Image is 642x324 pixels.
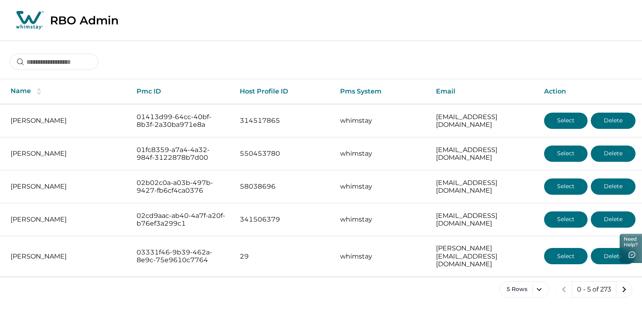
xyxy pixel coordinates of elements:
th: Email [429,79,538,104]
p: [PERSON_NAME] [11,252,124,261]
th: Pms System [334,79,429,104]
button: Delete [591,248,635,264]
p: whimstay [340,183,423,191]
p: whimstay [340,117,423,125]
p: 01fc8359-a7a4-4a32-984f-3122878b7d00 [137,146,227,162]
button: 0 - 5 of 273 [572,281,616,298]
p: 02cd9aac-ab40-4a7f-a20f-b76ef3a299c1 [137,212,227,228]
p: [PERSON_NAME] [11,215,124,224]
p: 02b02c0a-a03b-497b-9427-fb6cf4ca0376 [137,179,227,195]
p: [EMAIL_ADDRESS][DOMAIN_NAME] [436,113,531,129]
p: RBO Admin [50,13,119,27]
button: Select [544,211,588,228]
p: [PERSON_NAME] [11,183,124,191]
button: Delete [591,211,635,228]
button: Delete [591,146,635,162]
p: 314517865 [240,117,327,125]
button: sorting [31,87,47,96]
p: [EMAIL_ADDRESS][DOMAIN_NAME] [436,212,531,228]
button: Delete [591,178,635,195]
p: [EMAIL_ADDRESS][DOMAIN_NAME] [436,179,531,195]
button: previous page [556,281,572,298]
p: whimstay [340,252,423,261]
button: Select [544,113,588,129]
p: 29 [240,252,327,261]
p: [PERSON_NAME] [11,117,124,125]
th: Pmc ID [130,79,233,104]
th: Action [538,79,642,104]
th: Host Profile ID [233,79,333,104]
button: 5 Rows [499,281,549,298]
button: Select [544,178,588,195]
p: [PERSON_NAME][EMAIL_ADDRESS][DOMAIN_NAME] [436,244,531,268]
button: Delete [591,113,635,129]
button: Select [544,248,588,264]
p: [PERSON_NAME] [11,150,124,158]
p: 58038696 [240,183,327,191]
p: 0 - 5 of 273 [577,285,611,294]
p: [EMAIL_ADDRESS][DOMAIN_NAME] [436,146,531,162]
p: 01413d99-64cc-40bf-8b3f-2a30ba971e8a [137,113,227,129]
p: 550453780 [240,150,327,158]
p: 341506379 [240,215,327,224]
p: whimstay [340,215,423,224]
p: whimstay [340,150,423,158]
p: 03331f46-9b39-462a-8e9c-75e9610c7764 [137,248,227,264]
button: next page [616,281,632,298]
button: Select [544,146,588,162]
